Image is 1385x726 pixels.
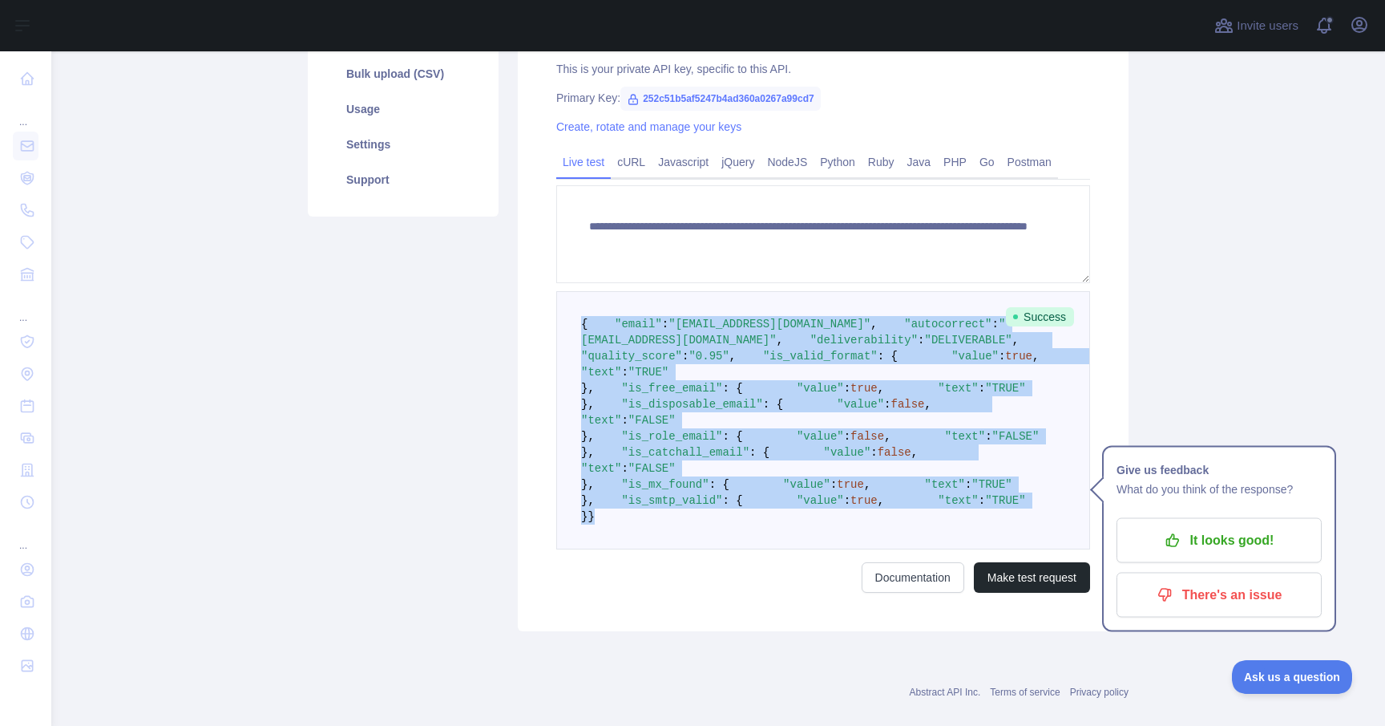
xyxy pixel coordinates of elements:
[918,334,924,347] span: :
[662,318,668,331] span: :
[837,478,864,491] span: true
[999,350,1005,363] span: :
[327,56,479,91] a: Bulk upload (CSV)
[1006,307,1074,326] span: Success
[1005,350,1032,363] span: true
[556,149,611,175] a: Live test
[979,494,985,507] span: :
[878,446,911,459] span: false
[844,382,850,395] span: :
[556,120,741,133] a: Create, rotate and manage your keys
[1232,660,1353,694] iframe: Toggle Customer Support
[715,149,761,175] a: jQuery
[797,382,844,395] span: "value"
[937,149,973,175] a: PHP
[621,446,749,459] span: "is_catchall_email"
[628,414,676,427] span: "FALSE"
[951,350,999,363] span: "value"
[810,334,918,347] span: "deliverability"
[556,90,1090,106] div: Primary Key:
[729,350,736,363] span: ,
[783,478,830,491] span: "value"
[620,87,821,111] span: 252c51b5af5247b4ad360a0267a99cd7
[1012,334,1019,347] span: ,
[628,462,676,475] span: "FALSE"
[985,430,991,443] span: :
[13,96,38,128] div: ...
[1237,17,1298,35] span: Invite users
[581,414,621,427] span: "text"
[837,398,884,411] span: "value"
[581,382,595,395] span: },
[992,430,1040,443] span: "FALSE"
[924,334,1011,347] span: "DELIVERABLE"
[581,494,595,507] span: },
[621,494,722,507] span: "is_smtp_valid"
[763,398,783,411] span: : {
[13,520,38,552] div: ...
[581,478,595,491] span: },
[1116,460,1322,480] h1: Give us feedback
[1032,350,1039,363] span: ,
[615,318,662,331] span: "email"
[985,494,1025,507] span: "TRUE"
[925,478,965,491] span: "text"
[621,398,762,411] span: "is_disposable_email"
[990,687,1060,698] a: Terms of service
[945,430,985,443] span: "text"
[621,462,628,475] span: :
[850,430,884,443] span: false
[878,350,898,363] span: : {
[971,478,1011,491] span: "TRUE"
[910,687,981,698] a: Abstract API Inc.
[722,494,742,507] span: : {
[850,494,878,507] span: true
[862,149,901,175] a: Ruby
[761,149,814,175] a: NodeJS
[911,446,918,459] span: ,
[1211,13,1302,39] button: Invite users
[904,318,991,331] span: "autocorrect"
[13,292,38,324] div: ...
[722,382,742,395] span: : {
[327,127,479,162] a: Settings
[1070,687,1129,698] a: Privacy policy
[901,149,938,175] a: Java
[688,350,729,363] span: "0.95"
[621,382,722,395] span: "is_free_email"
[611,149,652,175] a: cURL
[974,562,1090,593] button: Make test request
[777,334,783,347] span: ,
[844,430,850,443] span: :
[870,446,877,459] span: :
[581,430,595,443] span: },
[870,318,877,331] span: ,
[985,382,1025,395] span: "TRUE"
[652,149,715,175] a: Javascript
[628,366,668,379] span: "TRUE"
[749,446,769,459] span: : {
[763,350,878,363] span: "is_valid_format"
[797,430,844,443] span: "value"
[581,318,588,331] span: {
[581,350,682,363] span: "quality_score"
[973,149,1001,175] a: Go
[938,494,978,507] span: "text"
[722,430,742,443] span: : {
[581,510,588,523] span: }
[581,446,595,459] span: },
[1001,149,1058,175] a: Postman
[938,382,978,395] span: "text"
[814,149,862,175] a: Python
[844,494,850,507] span: :
[891,398,925,411] span: false
[588,510,594,523] span: }
[621,366,628,379] span: :
[556,61,1090,77] div: This is your private API key, specific to this API.
[864,478,870,491] span: ,
[709,478,729,491] span: : {
[621,430,722,443] span: "is_role_email"
[992,318,999,331] span: :
[979,382,985,395] span: :
[830,478,837,491] span: :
